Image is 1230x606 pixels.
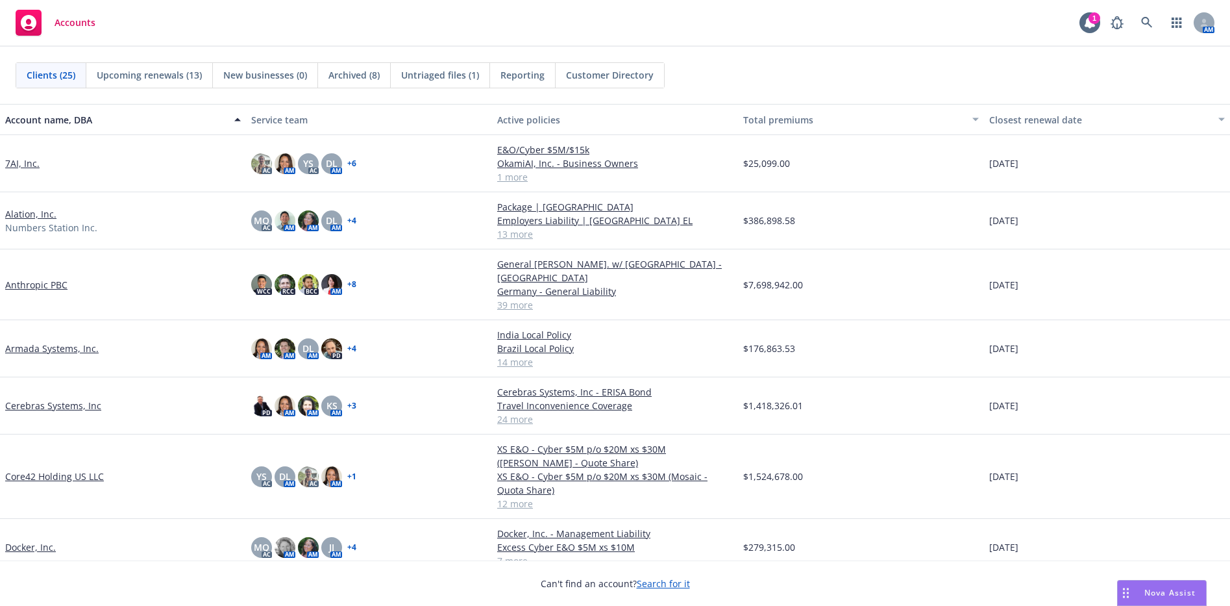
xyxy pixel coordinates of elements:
[5,342,99,355] a: Armada Systems, Inc.
[279,470,291,483] span: DL
[254,214,269,227] span: MQ
[497,497,733,511] a: 12 more
[27,68,75,82] span: Clients (25)
[298,210,319,231] img: photo
[321,274,342,295] img: photo
[497,143,733,157] a: E&O/Cyber $5M/$15k
[251,113,487,127] div: Service team
[989,214,1018,227] span: [DATE]
[256,470,267,483] span: YS
[298,274,319,295] img: photo
[497,442,733,470] a: XS E&O - Cyber $5M p/o $20M xs $30M ([PERSON_NAME] - Quote Share)
[5,221,97,234] span: Numbers Station Inc.
[566,68,654,82] span: Customer Directory
[1117,580,1207,606] button: Nova Assist
[497,214,733,227] a: Employers Liability | [GEOGRAPHIC_DATA] EL
[497,157,733,170] a: OkamiAI, Inc. - Business Owners
[497,399,733,412] a: Travel Inconvenience Coverage
[497,554,733,568] a: 7 more
[989,399,1018,412] span: [DATE]
[5,399,101,412] a: Cerebras Systems, Inc
[743,399,803,412] span: $1,418,326.01
[347,281,356,288] a: + 8
[321,466,342,487] img: photo
[223,68,307,82] span: New businesses (0)
[743,342,795,355] span: $176,863.53
[743,157,790,170] span: $25,099.00
[347,473,356,481] a: + 1
[497,170,733,184] a: 1 more
[1164,10,1190,36] a: Switch app
[989,540,1018,554] span: [DATE]
[347,544,356,551] a: + 4
[497,284,733,298] a: Germany - General Liability
[326,214,338,227] span: DL
[275,396,295,416] img: photo
[989,113,1211,127] div: Closest renewal date
[251,153,272,174] img: photo
[497,113,733,127] div: Active policies
[5,470,104,483] a: Core42 Holding US LLC
[326,399,338,412] span: KS
[254,540,269,554] span: MQ
[303,157,314,170] span: YS
[989,157,1018,170] span: [DATE]
[989,278,1018,292] span: [DATE]
[1104,10,1130,36] a: Report a Bug
[5,278,68,292] a: Anthropic PBC
[497,298,733,312] a: 39 more
[251,274,272,295] img: photo
[1089,12,1100,24] div: 1
[298,396,319,416] img: photo
[497,470,733,497] a: XS E&O - Cyber $5M p/o $20M xs $30M (Mosaic - Quota Share)
[326,157,338,170] span: DL
[497,257,733,284] a: General [PERSON_NAME]. w/ [GEOGRAPHIC_DATA] - [GEOGRAPHIC_DATA]
[55,18,95,28] span: Accounts
[989,342,1018,355] span: [DATE]
[497,328,733,342] a: India Local Policy
[738,104,984,135] button: Total premiums
[497,227,733,241] a: 13 more
[497,385,733,399] a: Cerebras Systems, Inc - ERISA Bond
[497,342,733,355] a: Brazil Local Policy
[637,577,690,590] a: Search for it
[541,577,690,590] span: Can't find an account?
[275,537,295,558] img: photo
[302,342,314,355] span: DL
[275,274,295,295] img: photo
[10,5,101,41] a: Accounts
[497,527,733,540] a: Docker, Inc. - Management Liability
[1134,10,1160,36] a: Search
[984,104,1230,135] button: Closest renewal date
[743,540,795,554] span: $279,315.00
[275,210,295,231] img: photo
[989,470,1018,483] span: [DATE]
[5,207,56,221] a: Alation, Inc.
[347,345,356,353] a: + 4
[497,200,733,214] a: Package | [GEOGRAPHIC_DATA]
[5,113,227,127] div: Account name, DBA
[298,466,319,487] img: photo
[347,217,356,225] a: + 4
[497,355,733,369] a: 14 more
[5,157,40,170] a: 7AI, Inc.
[743,214,795,227] span: $386,898.58
[5,540,56,554] a: Docker, Inc.
[492,104,738,135] button: Active policies
[251,338,272,359] img: photo
[497,412,733,426] a: 24 more
[1118,581,1134,605] div: Drag to move
[298,537,319,558] img: photo
[347,160,356,168] a: + 6
[743,470,803,483] span: $1,524,678.00
[97,68,202,82] span: Upcoming renewals (13)
[246,104,492,135] button: Service team
[321,338,342,359] img: photo
[497,540,733,554] a: Excess Cyber E&O $5M xs $10M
